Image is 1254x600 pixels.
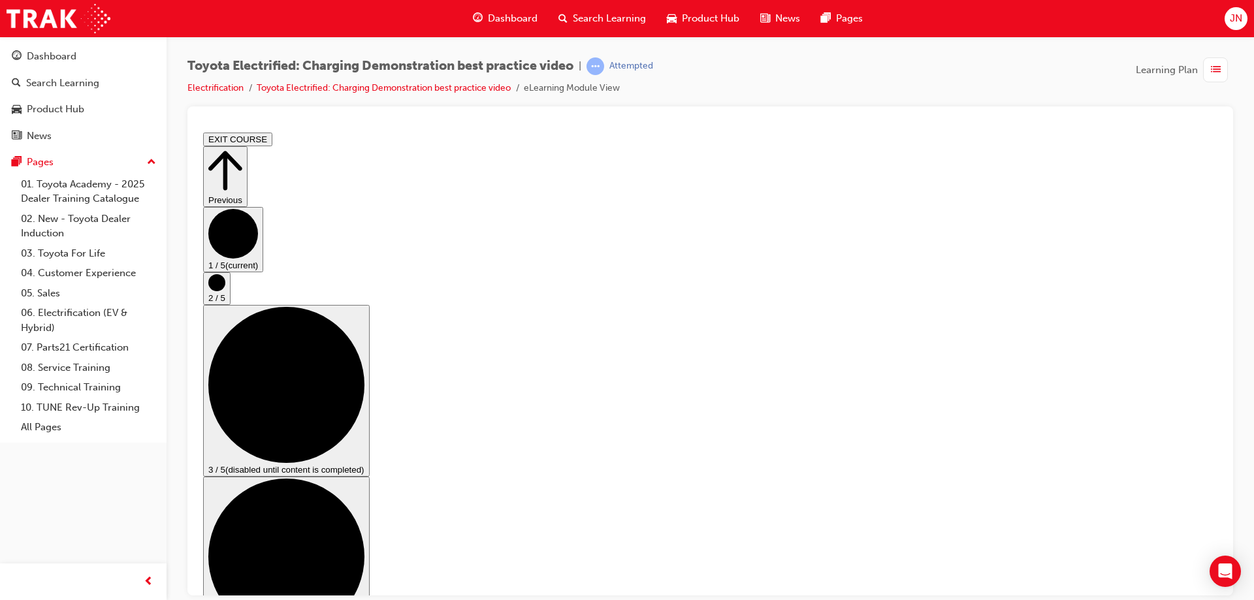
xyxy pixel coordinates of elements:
[16,209,161,244] a: 02. New - Toyota Dealer Induction
[811,5,873,32] a: pages-iconPages
[10,68,44,78] span: Previous
[10,133,27,143] span: 1 / 5
[147,154,156,171] span: up-icon
[12,104,22,116] span: car-icon
[1211,62,1221,78] span: list-icon
[5,145,33,178] button: 2 / 5
[1230,11,1242,26] span: JN
[27,49,76,64] div: Dashboard
[5,124,161,148] a: News
[656,5,750,32] a: car-iconProduct Hub
[836,11,863,26] span: Pages
[5,150,161,174] button: Pages
[5,97,161,121] a: Product Hub
[5,80,65,145] button: 1 / 5(current)
[462,5,548,32] a: guage-iconDashboard
[27,155,54,170] div: Pages
[16,174,161,209] a: 01. Toyota Academy - 2025 Dealer Training Catalogue
[5,42,161,150] button: DashboardSearch LearningProduct HubNews
[1225,7,1247,30] button: JN
[488,11,538,26] span: Dashboard
[609,60,653,72] div: Attempted
[1210,556,1241,587] div: Open Intercom Messenger
[144,574,153,590] span: prev-icon
[682,11,739,26] span: Product Hub
[16,283,161,304] a: 05. Sales
[12,51,22,63] span: guage-icon
[27,129,52,144] div: News
[1136,57,1233,82] button: Learning Plan
[187,82,244,93] a: Electrification
[5,71,161,95] a: Search Learning
[27,133,60,143] span: (current)
[10,166,27,176] span: 2 / 5
[558,10,568,27] span: search-icon
[750,5,811,32] a: news-iconNews
[16,303,161,338] a: 06. Electrification (EV & Hybrid)
[1136,63,1198,78] span: Learning Plan
[10,338,27,347] span: 3 / 5
[573,11,646,26] span: Search Learning
[16,377,161,398] a: 09. Technical Training
[27,102,84,117] div: Product Hub
[7,4,110,33] img: Trak
[12,157,22,168] span: pages-icon
[5,178,172,349] button: 3 / 5(disabled until content is completed)
[16,263,161,283] a: 04. Customer Experience
[473,10,483,27] span: guage-icon
[16,244,161,264] a: 03. Toyota For Life
[587,57,604,75] span: learningRecordVerb_ATTEMPT-icon
[524,81,620,96] li: eLearning Module View
[257,82,511,93] a: Toyota Electrified: Charging Demonstration best practice video
[579,59,581,74] span: |
[16,358,161,378] a: 08. Service Training
[27,338,167,347] span: (disabled until content is completed)
[16,417,161,437] a: All Pages
[667,10,677,27] span: car-icon
[12,131,22,142] span: news-icon
[5,19,50,80] button: Previous
[760,10,770,27] span: news-icon
[5,44,161,69] a: Dashboard
[187,59,573,74] span: Toyota Electrified: Charging Demonstration best practice video
[16,338,161,358] a: 07. Parts21 Certification
[12,78,21,89] span: search-icon
[821,10,831,27] span: pages-icon
[775,11,800,26] span: News
[16,398,161,418] a: 10. TUNE Rev-Up Training
[548,5,656,32] a: search-iconSearch Learning
[5,5,74,19] button: EXIT COURSE
[26,76,99,91] div: Search Learning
